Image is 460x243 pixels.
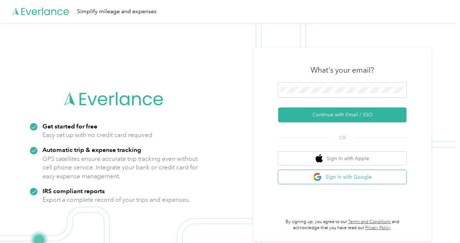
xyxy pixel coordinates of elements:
p: GPS satellites ensure accurate trip tracking even without cell phone service. Integrate your bank... [42,154,198,181]
button: apple logoSign in with Apple [278,152,407,165]
a: Privacy Policy [365,225,390,231]
strong: Get started for free [42,122,97,130]
img: google logo [313,173,322,181]
button: google logoSign in with Google [278,170,407,184]
strong: IRS compliant reports [42,187,105,195]
img: apple logo [316,154,323,163]
p: By signing up, you agree to our and acknowledge that you have read our . [278,219,407,231]
a: Terms and Conditions [348,219,391,224]
h3: What's your email? [311,65,374,75]
button: Continue with Email / SSO [278,107,407,122]
p: Easy set up with no credit card required [42,131,152,139]
p: Export a complete record of your trips and expenses. [42,195,190,204]
div: Simplify mileage and expenses [77,7,157,16]
strong: Automatic trip & expense tracking [42,146,141,153]
span: OR [330,134,355,142]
